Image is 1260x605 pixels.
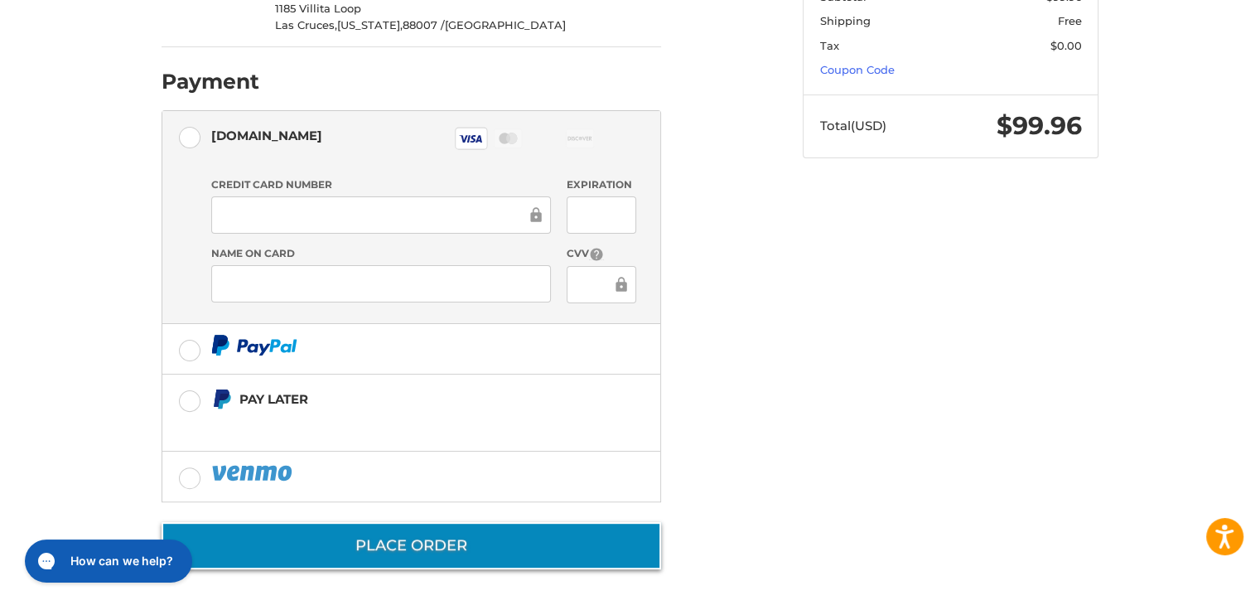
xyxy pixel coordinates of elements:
[211,462,296,483] img: PayPal icon
[211,246,551,261] label: Name on Card
[1058,14,1082,27] span: Free
[1050,39,1082,52] span: $0.00
[445,18,566,31] span: [GEOGRAPHIC_DATA]
[162,69,259,94] h2: Payment
[997,110,1082,141] span: $99.96
[820,63,895,76] a: Coupon Code
[820,118,886,133] span: Total (USD)
[820,14,871,27] span: Shipping
[275,2,361,15] span: 1185 Villita Loop
[211,389,232,409] img: Pay Later icon
[162,522,661,569] button: Place Order
[820,39,839,52] span: Tax
[239,385,557,413] div: Pay Later
[211,177,551,192] label: Credit Card Number
[567,246,635,262] label: CVV
[275,18,337,31] span: Las Cruces,
[403,18,445,31] span: 88007 /
[567,177,635,192] label: Expiration
[211,417,558,431] iframe: PayPal Message 1
[211,335,297,356] img: PayPal icon
[17,534,196,588] iframe: Gorgias live chat messenger
[211,122,322,149] div: [DOMAIN_NAME]
[337,18,403,31] span: [US_STATE],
